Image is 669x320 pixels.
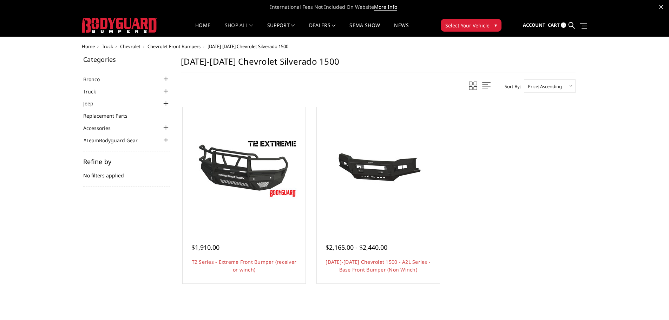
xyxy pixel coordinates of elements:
a: Account [523,16,545,35]
a: Cart 0 [548,16,566,35]
a: #TeamBodyguard Gear [83,137,146,144]
a: Support [267,23,295,37]
a: Bronco [83,76,109,83]
span: $1,910.00 [191,243,219,252]
a: Accessories [83,124,119,132]
a: [DATE]-[DATE] Chevrolet 1500 - A2L Series - Base Front Bumper (Non Winch) [326,259,431,273]
a: Jeep [83,100,102,107]
span: Select Your Vehicle [445,22,490,29]
a: Home [195,23,210,37]
span: [DATE]-[DATE] Chevrolet Silverado 1500 [208,43,288,50]
h5: Refine by [83,158,170,165]
a: SEMA Show [349,23,380,37]
span: Cart [548,22,560,28]
span: ▾ [494,21,497,29]
a: T2 Series - Extreme Front Bumper (receiver or winch) T2 Series - Extreme Front Bumper (receiver o... [184,109,304,228]
a: News [394,23,408,37]
img: BODYGUARD BUMPERS [82,18,157,33]
a: Replacement Parts [83,112,136,119]
a: T2 Series - Extreme Front Bumper (receiver or winch) [192,259,297,273]
label: Sort By: [501,81,521,92]
img: 2019-2021 Chevrolet 1500 - A2L Series - Base Front Bumper (Non Winch) [322,138,434,199]
span: Account [523,22,545,28]
a: Truck [83,88,105,95]
div: No filters applied [83,158,170,187]
a: Dealers [309,23,336,37]
a: More Info [374,4,397,11]
a: 2019-2021 Chevrolet 1500 - A2L Series - Base Front Bumper (Non Winch) [319,109,438,228]
h5: Categories [83,56,170,63]
a: Chevrolet [120,43,140,50]
a: Truck [102,43,113,50]
h1: [DATE]-[DATE] Chevrolet Silverado 1500 [181,56,576,72]
span: $2,165.00 - $2,440.00 [326,243,387,252]
span: 0 [561,22,566,28]
button: Select Your Vehicle [441,19,501,32]
a: Chevrolet Front Bumpers [147,43,201,50]
a: Home [82,43,95,50]
a: shop all [225,23,253,37]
